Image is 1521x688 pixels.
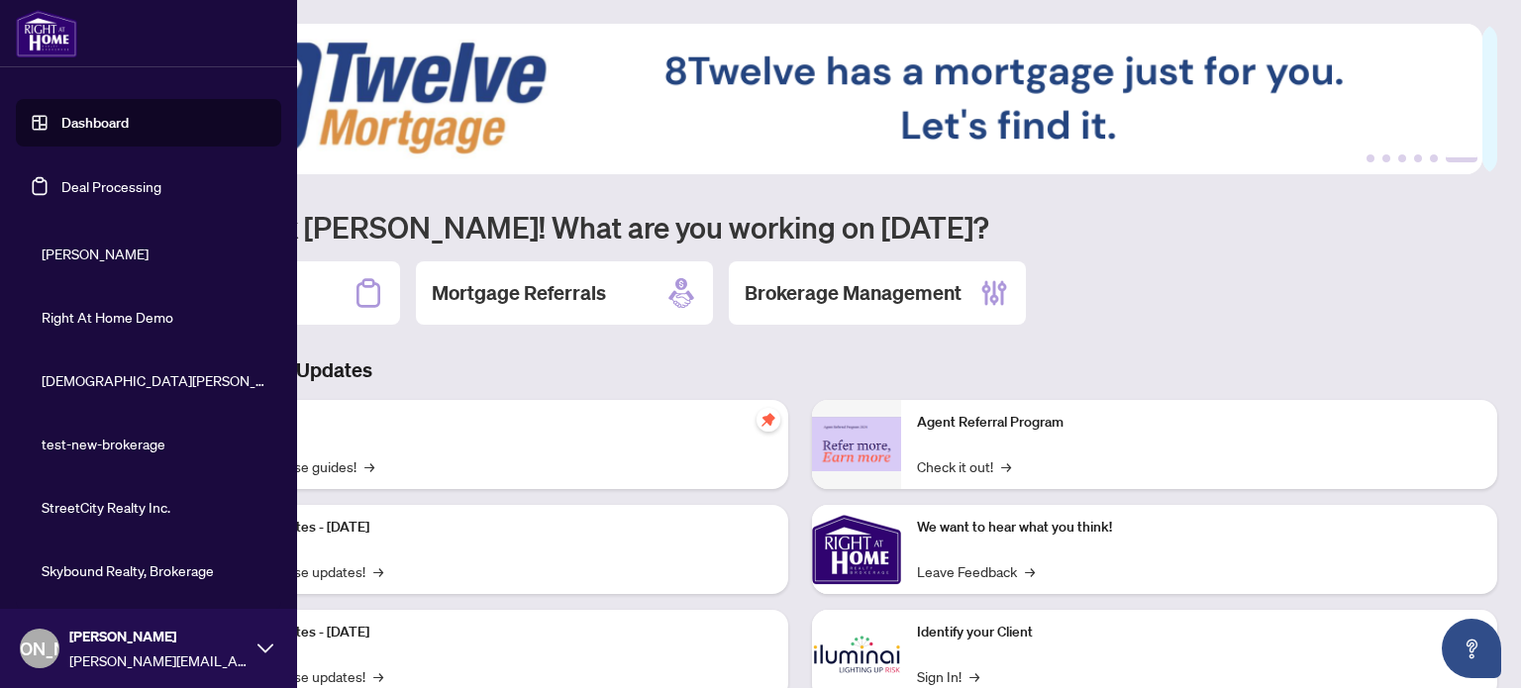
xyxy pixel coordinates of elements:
[917,665,979,687] a: Sign In!→
[1025,560,1035,582] span: →
[61,114,129,132] a: Dashboard
[364,455,374,477] span: →
[1001,455,1011,477] span: →
[42,243,267,264] span: [PERSON_NAME]
[1398,154,1406,162] button: 3
[42,369,267,391] span: [DEMOGRAPHIC_DATA][PERSON_NAME] Realty
[69,649,248,671] span: [PERSON_NAME][EMAIL_ADDRESS][DOMAIN_NAME]
[969,665,979,687] span: →
[917,560,1035,582] a: Leave Feedback→
[917,455,1011,477] a: Check it out!→
[373,665,383,687] span: →
[42,433,267,454] span: test-new-brokerage
[917,622,1481,643] p: Identify your Client
[917,517,1481,539] p: We want to hear what you think!
[432,279,606,307] h2: Mortgage Referrals
[812,417,901,471] img: Agent Referral Program
[208,517,772,539] p: Platform Updates - [DATE]
[69,626,248,647] span: [PERSON_NAME]
[373,560,383,582] span: →
[1446,154,1477,162] button: 6
[42,306,267,328] span: Right At Home Demo
[208,412,772,434] p: Self-Help
[812,505,901,594] img: We want to hear what you think!
[42,559,267,581] span: Skybound Realty, Brokerage
[1382,154,1390,162] button: 2
[745,279,962,307] h2: Brokerage Management
[1430,154,1438,162] button: 5
[103,356,1497,384] h3: Brokerage & Industry Updates
[103,208,1497,246] h1: Welcome back [PERSON_NAME]! What are you working on [DATE]?
[1367,154,1374,162] button: 1
[103,24,1482,174] img: Slide 5
[42,496,267,518] span: StreetCity Realty Inc.
[208,622,772,643] p: Platform Updates - [DATE]
[16,10,77,57] img: logo
[917,412,1481,434] p: Agent Referral Program
[1414,154,1422,162] button: 4
[1442,619,1501,678] button: Open asap
[757,408,780,432] span: pushpin
[61,177,161,195] a: Deal Processing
